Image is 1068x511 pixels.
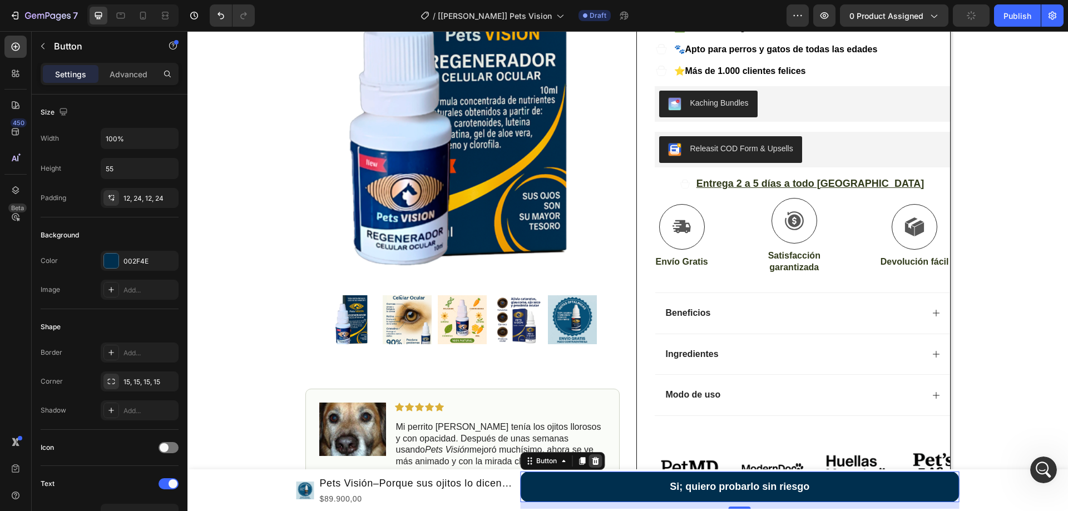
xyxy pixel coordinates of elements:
div: Releasit COD Form & Upsells [503,112,606,123]
strong: Apto para perros y gatos de todas las edades [498,13,690,23]
button: Publish [994,4,1041,27]
p: Advanced [110,68,147,80]
p: Envío Gratis [468,225,521,237]
div: Width [41,133,59,143]
div: Add... [123,406,176,416]
div: Kaching Bundles [503,66,561,78]
iframe: Intercom live chat [1030,457,1057,483]
p: Mi perrito [PERSON_NAME] tenía los ojitos llorosos y con opacidad. Después de unas semanas usando... [209,390,417,436]
p: Button [54,39,149,53]
p: Beneficios [478,276,523,288]
strong: Devolución fácil [693,226,762,235]
span: [[PERSON_NAME]] Pets Vision [438,10,552,22]
button: 7 [4,4,83,27]
div: Button [347,425,372,435]
div: Shadow [41,405,66,415]
div: 450 [11,118,27,127]
div: Size [41,105,70,120]
div: 12, 24, 12, 24 [123,194,176,204]
u: Entrega 2 a 5 días a todo [GEOGRAPHIC_DATA] [509,147,736,158]
span: 0 product assigned [849,10,923,22]
button: Kaching Bundles [472,59,570,86]
div: Text [41,479,55,489]
div: 002F4E [123,256,176,266]
img: gempages_570079786332849024-d15d4dd8-af6b-43c7-8032-3973c4bf0c1b.jpg [132,371,199,425]
div: Image [41,285,60,295]
button: 0 product assigned [840,4,948,27]
img: gempages_570079786332849024-43ad2f9e-d6f4-4ffc-854e-2311640148f8.png [716,403,787,473]
div: 15, 15, 15, 15 [123,377,176,387]
i: Pets Visión [238,414,282,423]
div: Background [41,230,79,240]
p: Satisfacción garantizada [562,219,652,242]
div: Shape [41,322,61,332]
input: Auto [101,128,178,148]
img: gempages_570079786332849024-6e49fcbd-95e5-47f6-9b79-c986e4a5ee4c.png [467,403,537,473]
p: 7 [73,9,78,22]
div: Height [41,163,61,173]
img: KachingBundles.png [481,66,494,80]
p: Ingredientes [478,317,531,329]
img: CKKYs5695_ICEAE=.webp [481,112,494,125]
img: gempages_570079786332849024-125556f4-6d76-4e98-ae7c-98d7cc71daa8.png [634,403,704,473]
strong: Más de 1.000 clientes felices [498,35,619,44]
p: 🐾 [487,12,690,25]
div: Padding [41,193,66,203]
button: Releasit COD Form & Upsells [472,105,615,132]
iframe: To enrich screen reader interactions, please activate Accessibility in Grammarly extension settings [187,31,1068,511]
div: Add... [123,285,176,295]
span: Draft [590,11,606,21]
div: Icon [41,443,54,453]
p: Settings [55,68,86,80]
p: ⭐ [487,33,690,47]
div: Beta [8,204,27,212]
span: / [433,10,436,22]
div: Color [41,256,58,266]
input: Auto [101,158,178,178]
strong: Si; quiero probarlo sin riesgo [482,450,622,461]
button: <p><strong>Si; quiero probarlo sin riesgo</strong></p> [333,440,772,471]
img: gempages_570079786332849024-9b6f70e4-3dd9-45cd-a467-8058915ebf35.png [550,403,620,473]
div: Add... [123,348,176,358]
div: Undo/Redo [210,4,255,27]
p: Modo de uso [478,358,533,370]
div: Publish [1003,10,1031,22]
div: Border [41,348,62,358]
div: Corner [41,376,63,386]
